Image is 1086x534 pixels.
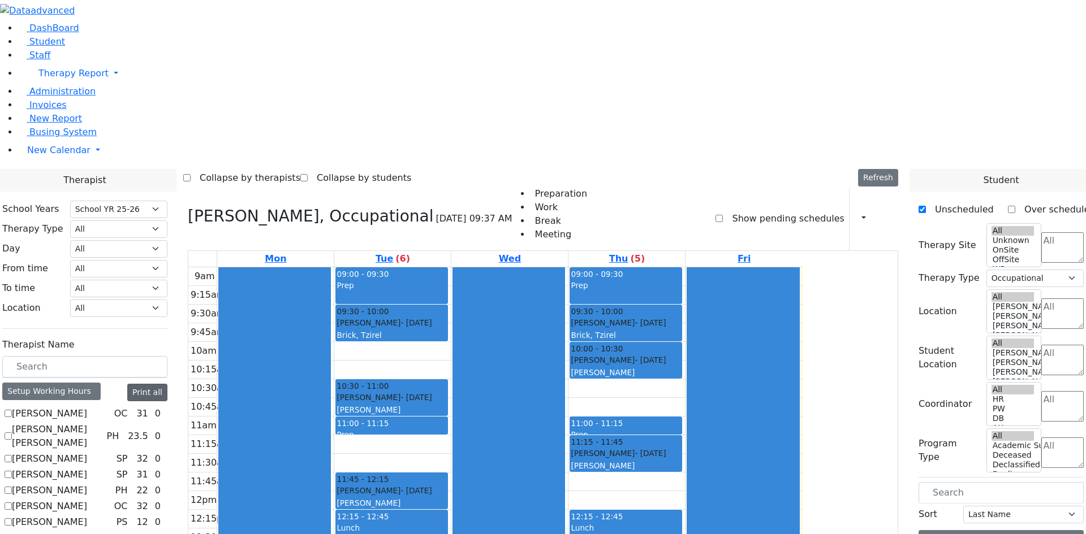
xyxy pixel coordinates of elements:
[1041,437,1084,468] textarea: Search
[607,251,647,267] a: August 21, 2025
[992,255,1035,264] option: OffSite
[992,423,1035,433] option: AH
[2,222,63,236] label: Therapy Type
[188,456,234,470] div: 11:30am
[188,419,219,432] div: 11am
[111,484,132,497] div: PH
[337,429,447,440] div: Prep
[1041,345,1084,375] textarea: Search
[188,363,234,376] div: 10:15am
[400,393,432,402] span: - [DATE]
[992,394,1035,404] option: HR
[18,86,96,97] a: Administration
[926,201,994,219] label: Unscheduled
[112,452,132,466] div: SP
[2,356,167,377] input: Search
[2,281,35,295] label: To time
[18,23,79,33] a: DashBoard
[992,226,1035,236] option: All
[1041,391,1084,422] textarea: Search
[571,329,681,341] div: Brick, Tzirel
[337,380,389,392] span: 10:30 - 11:00
[571,460,681,471] div: [PERSON_NAME]
[919,305,957,318] label: Location
[153,484,163,497] div: 0
[29,99,67,110] span: Invoices
[337,522,447,533] div: Lunch
[571,448,681,459] div: [PERSON_NAME]
[992,470,1035,479] option: Declines
[2,242,20,255] label: Day
[630,252,645,266] label: (5)
[127,384,167,401] button: Print all
[881,209,887,228] div: Setup
[12,452,87,466] label: [PERSON_NAME]
[992,377,1035,387] option: [PERSON_NAME] 2
[29,36,65,47] span: Student
[919,344,980,371] label: Student Location
[18,113,82,124] a: New Report
[134,515,150,529] div: 12
[134,452,150,466] div: 32
[992,236,1035,245] option: Unknown
[134,484,150,497] div: 22
[571,306,623,317] span: 09:30 - 10:00
[635,449,666,458] span: - [DATE]
[153,407,163,420] div: 0
[992,292,1035,302] option: All
[188,381,234,395] div: 10:30am
[635,355,666,364] span: - [DATE]
[18,127,97,137] a: Busing System
[188,437,234,451] div: 11:15am
[373,251,412,267] a: August 19, 2025
[571,270,623,279] span: 09:00 - 09:30
[2,383,101,400] div: Setup Working Hours
[18,99,67,110] a: Invoices
[2,202,59,216] label: School Years
[29,23,79,33] span: DashBoard
[191,169,300,187] label: Collapse by therapists
[153,429,163,443] div: 0
[871,209,877,228] div: Report
[337,392,447,403] div: [PERSON_NAME]
[992,348,1035,358] option: [PERSON_NAME] 5
[571,367,681,378] div: [PERSON_NAME]
[188,493,219,507] div: 12pm
[2,301,41,315] label: Location
[29,50,50,60] span: Staff
[188,512,234,526] div: 12:15pm
[12,484,87,497] label: [PERSON_NAME]
[337,306,389,317] span: 09:30 - 10:00
[571,473,681,484] div: Grade 10
[992,302,1035,311] option: [PERSON_NAME] 5
[992,385,1035,394] option: All
[531,201,587,214] li: Work
[436,212,512,225] span: [DATE] 09:37 AM
[188,207,433,226] h3: [PERSON_NAME], Occupational
[337,270,389,279] span: 09:00 - 09:30
[337,280,447,291] div: Prep
[27,145,90,155] span: New Calendar
[635,318,666,327] span: - [DATE]
[858,169,898,186] button: Refresh
[571,280,681,291] div: Prep
[571,343,623,354] span: 10:00 - 10:30
[992,460,1035,470] option: Declassified
[29,127,97,137] span: Busing System
[337,485,447,496] div: [PERSON_NAME]
[29,86,96,97] span: Administration
[919,482,1084,503] input: Search
[992,245,1035,255] option: OnSite
[983,173,1019,187] span: Student
[992,331,1035,340] option: [PERSON_NAME] 2
[571,419,623,428] span: 11:00 - 11:15
[400,318,432,327] span: - [DATE]
[992,311,1035,321] option: [PERSON_NAME] 4
[571,429,681,440] div: Prep
[919,238,976,252] label: Therapy Site
[188,288,227,302] div: 9:15am
[992,414,1035,423] option: DB
[12,407,87,420] label: [PERSON_NAME]
[571,436,623,448] span: 11:15 - 11:45
[735,251,753,267] a: August 22, 2025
